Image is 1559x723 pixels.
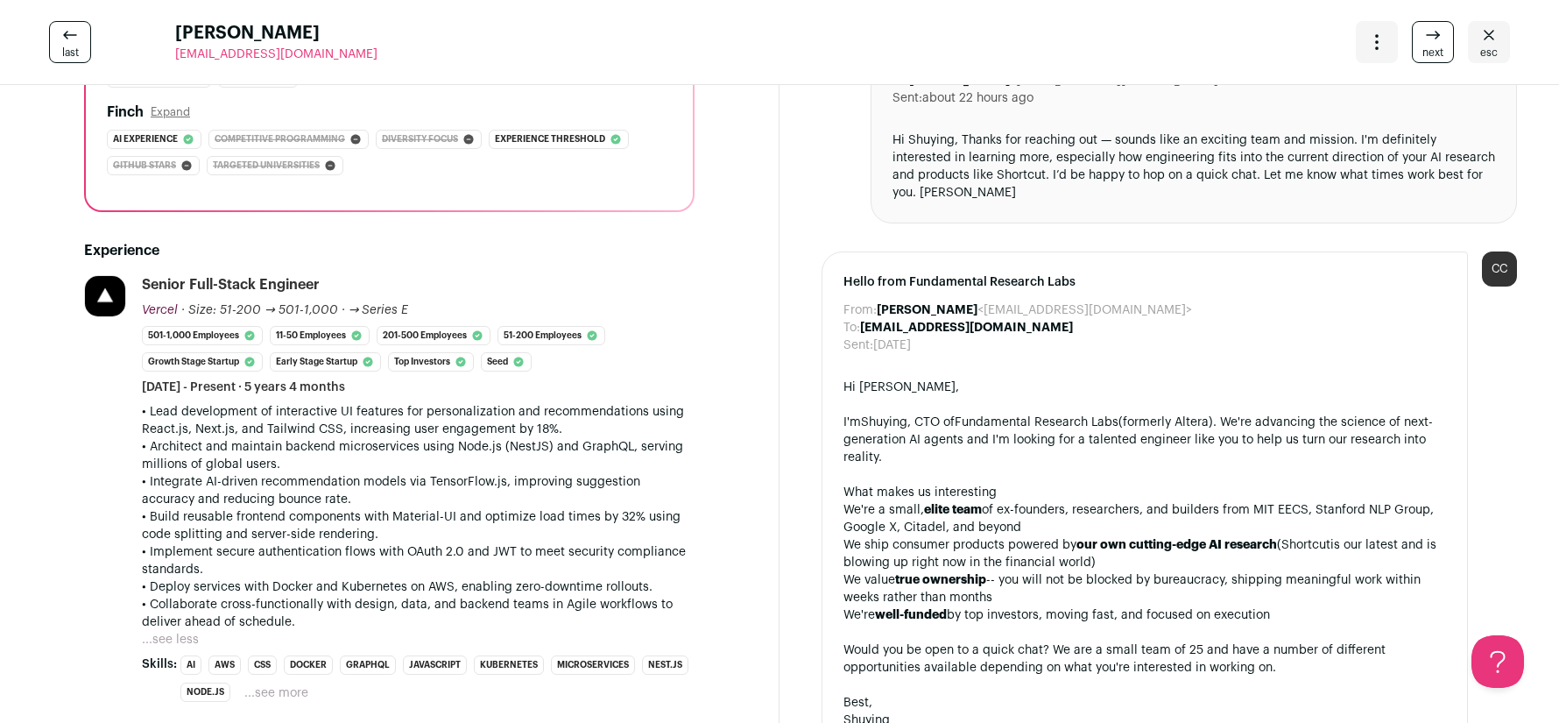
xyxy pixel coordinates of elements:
[208,656,241,675] li: AWS
[474,656,544,675] li: Kubernetes
[142,275,320,294] div: Senior Full-Stack Engineer
[843,414,1446,466] div: I'm , CTO of (formerly Altera). We're advancing the science of next-generation AI agents and I'm ...
[642,656,688,675] li: Nest.js
[142,508,695,543] p: • Build reusable frontend components with Material-UI and optimize load times by 32% using code s...
[860,322,1073,334] b: [EMAIL_ADDRESS][DOMAIN_NAME]
[213,157,320,174] span: Targeted universities
[142,543,695,578] p: • Implement secure authentication flows with OAuth 2.0 and JWT to meet security compliance standa...
[349,304,409,316] span: → Series E
[892,89,922,107] dt: Sent:
[151,105,190,119] button: Expand
[403,656,467,675] li: JavaScript
[49,21,91,63] a: last
[142,578,695,596] p: • Deploy services with Docker and Kubernetes on AWS, enabling zero-downtime rollouts.
[1412,21,1454,63] a: next
[481,352,532,372] li: Seed
[113,157,176,174] span: Github stars
[1076,539,1277,551] strong: our own cutting-edge AI research
[284,656,333,675] li: Docker
[215,131,345,148] span: Competitive programming
[843,379,1446,396] div: Hi [PERSON_NAME],
[497,326,605,345] li: 51-200 employees
[382,131,458,148] span: Diversity focus
[551,656,635,675] li: Microservices
[142,438,695,473] p: • Architect and maintain backend microservices using Node.js (NestJS) and GraphQL, serving millio...
[1482,252,1517,287] div: CC
[922,89,1033,107] dd: about 22 hours ago
[270,352,381,372] li: Early Stage Startup
[175,48,377,60] span: [EMAIL_ADDRESS][DOMAIN_NAME]
[142,304,178,316] span: Vercel
[1471,635,1524,688] iframe: Help Scout Beacon - Open
[877,301,1192,319] dd: <[EMAIL_ADDRESS][DOMAIN_NAME]>
[843,301,877,319] dt: From:
[142,631,199,649] button: ...see less
[142,473,695,508] p: • Integrate AI-driven recommendation models via TensorFlow.js, improving suggestion accuracy and ...
[142,596,695,631] p: • Collaborate cross-functionally with design, data, and backend teams in Agile workflows to deliv...
[843,273,1446,291] span: Hello from Fundamental Research Labs
[875,609,947,621] strong: well-funded
[843,606,1446,624] li: We're by top investors, moving fast, and focused on execution
[62,46,79,60] span: last
[175,21,377,46] span: [PERSON_NAME]
[892,131,1495,202] div: Hi Shuying, Thanks for reaching out — sounds like an exciting team and mission. I'm definitely in...
[1468,21,1510,63] a: Close
[861,416,907,429] a: Shuying
[340,656,396,675] li: GraphQL
[843,536,1446,571] li: We ship consumer products powered by ( is our latest and is blowing up right now in the financial...
[180,683,230,702] li: Node.js
[955,416,1118,429] a: Fundamental Research Labs
[924,504,982,516] strong: elite team
[244,684,308,702] button: ...see more
[342,301,345,319] span: ·
[843,501,1446,536] li: We're a small, of ex-founders, researchers, and builders from MIT EECS, Stanford NLP Group, Googl...
[1422,46,1443,60] span: next
[113,131,178,148] span: Ai experience
[843,484,1446,501] div: What makes us interesting
[119,21,161,63] img: b52d1b1992e203d41c8a6729496084778006600ecec2c7eaf3a861999f046cde.jpg
[1356,21,1398,63] button: Open dropdown
[248,656,277,675] li: CSS
[270,326,370,345] li: 11-50 employees
[142,352,263,372] li: Growth Stage Startup
[495,131,605,148] span: Experience threshold
[873,337,911,354] dd: [DATE]
[175,46,377,63] a: [EMAIL_ADDRESS][DOMAIN_NAME]
[388,352,474,372] li: Top Investors
[107,102,144,123] h2: Finch
[843,641,1446,677] div: Would you be open to a quick chat? We are a small team of 25 and have a number of different oppor...
[877,304,977,316] b: [PERSON_NAME]
[142,326,263,345] li: 501-1,000 employees
[180,656,201,675] li: AI
[142,379,345,396] span: [DATE] - Present · 5 years 4 months
[85,276,125,316] img: df0b3117a745217a1124dc682acd1745e583fea2f43f43a9747a75fd3e99fd3e.jpg
[895,574,986,586] strong: true ownership
[843,319,860,337] dt: To:
[84,240,695,261] h2: Experience
[377,326,490,345] li: 201-500 employees
[142,403,695,438] p: • Lead development of interactive UI features for personalization and recommendations using React...
[1480,46,1498,60] span: esc
[142,656,177,673] span: Skills:
[843,571,1446,606] li: We value -- you will not be blocked by bureaucracy, shipping meaningful work within weeks rather ...
[181,304,338,316] span: · Size: 51-200 → 501-1,000
[843,337,873,354] dt: Sent:
[1281,539,1330,551] a: Shortcut
[843,694,1446,712] div: Best,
